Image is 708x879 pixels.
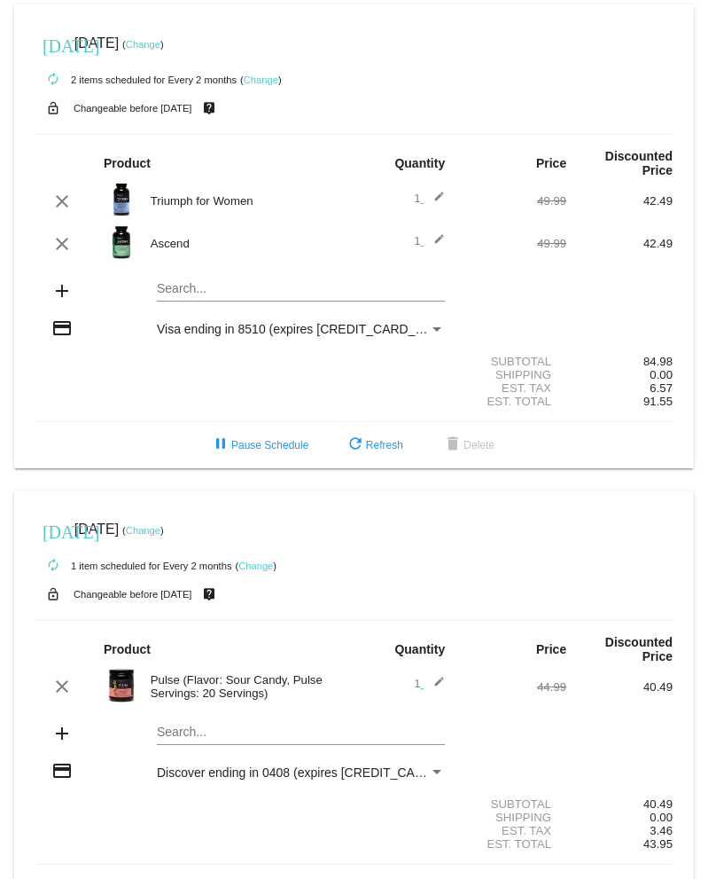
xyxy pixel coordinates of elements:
[244,75,278,85] a: Change
[74,103,192,114] small: Changeable before [DATE]
[126,525,160,536] a: Change
[51,280,73,302] mat-icon: add
[104,182,139,217] img: updated-4.8-triumph-female.png
[643,837,673,851] span: 43.95
[643,395,673,408] span: 91.55
[157,765,445,780] mat-select: Payment Method
[43,69,64,90] mat-icon: autorenew
[51,318,73,339] mat-icon: credit_card
[157,726,445,740] input: Search...
[43,520,64,541] mat-icon: [DATE]
[460,194,566,208] div: 49.99
[104,156,151,170] strong: Product
[566,680,673,694] div: 40.49
[210,435,231,456] mat-icon: pause
[460,680,566,694] div: 44.99
[460,368,566,381] div: Shipping
[460,797,566,811] div: Subtotal
[43,555,64,577] mat-icon: autorenew
[198,97,220,120] mat-icon: live_help
[51,676,73,697] mat-icon: clear
[104,642,151,656] strong: Product
[460,355,566,368] div: Subtotal
[460,824,566,837] div: Est. Tax
[442,439,494,451] span: Delete
[122,525,164,536] small: ( )
[104,668,139,703] img: Image-1-Carousel-Pulse-20S-Sour-Candy-Transp.png
[536,156,566,170] strong: Price
[414,677,445,690] span: 1
[394,156,445,170] strong: Quantity
[35,75,237,85] small: 2 items scheduled for Every 2 months
[43,583,64,606] mat-icon: lock_open
[460,837,566,851] div: Est. Total
[566,355,673,368] div: 84.98
[74,589,192,600] small: Changeable before [DATE]
[605,149,673,177] strong: Discounted Price
[51,191,73,212] mat-icon: clear
[424,191,445,212] mat-icon: edit
[240,75,282,85] small: ( )
[650,811,673,824] span: 0.00
[43,34,64,55] mat-icon: [DATE]
[566,194,673,208] div: 42.49
[442,435,463,456] mat-icon: delete
[142,237,354,250] div: Ascend
[51,233,73,255] mat-icon: clear
[460,381,566,395] div: Est. Tax
[394,642,445,656] strong: Quantity
[51,723,73,744] mat-icon: add
[460,395,566,408] div: Est. Total
[424,676,445,697] mat-icon: edit
[536,642,566,656] strong: Price
[43,97,64,120] mat-icon: lock_open
[122,39,164,50] small: ( )
[414,192,445,205] span: 1
[157,322,445,336] mat-select: Payment Method
[566,797,673,811] div: 40.49
[331,429,417,461] button: Refresh
[157,322,454,336] span: Visa ending in 8510 (expires [CREDIT_CARD_DATA])
[104,224,139,260] img: Image-1-Carousel-Ascend-Transp.png
[650,368,673,381] span: 0.00
[424,233,445,255] mat-icon: edit
[126,39,160,50] a: Change
[650,824,673,837] span: 3.46
[235,561,276,571] small: ( )
[605,635,673,663] strong: Discounted Price
[142,194,354,208] div: Triumph for Women
[198,583,220,606] mat-icon: live_help
[238,561,273,571] a: Change
[142,673,354,700] div: Pulse (Flavor: Sour Candy, Pulse Servings: 20 Servings)
[650,381,673,395] span: 6.57
[345,439,403,451] span: Refresh
[157,282,445,296] input: Search...
[414,234,445,247] span: 1
[460,237,566,250] div: 49.99
[35,561,232,571] small: 1 item scheduled for Every 2 months
[460,811,566,824] div: Shipping
[157,765,478,780] span: Discover ending in 0408 (expires [CREDIT_CARD_DATA])
[566,237,673,250] div: 42.49
[428,429,509,461] button: Delete
[210,439,308,451] span: Pause Schedule
[51,760,73,781] mat-icon: credit_card
[196,429,323,461] button: Pause Schedule
[345,435,366,456] mat-icon: refresh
